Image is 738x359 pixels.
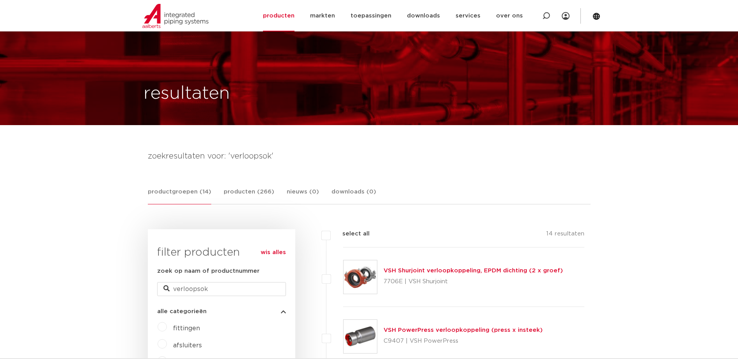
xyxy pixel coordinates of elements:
[384,327,543,333] a: VSH PowerPress verloopkoppeling (press x insteek)
[331,229,370,239] label: select all
[144,81,230,106] h1: resultaten
[157,308,286,314] button: alle categorieën
[157,308,207,314] span: alle categorieën
[157,245,286,260] h3: filter producten
[331,187,376,204] a: downloads (0)
[148,187,211,204] a: productgroepen (14)
[148,150,591,162] h4: zoekresultaten voor: 'verloopsok'
[344,260,377,294] img: Thumbnail for VSH Shurjoint verloopkoppeling, EPDM dichting (2 x groef)
[384,268,563,274] a: VSH Shurjoint verloopkoppeling, EPDM dichting (2 x groef)
[344,320,377,353] img: Thumbnail for VSH PowerPress verloopkoppeling (press x insteek)
[384,335,543,347] p: C9407 | VSH PowerPress
[157,282,286,296] input: zoeken
[261,248,286,257] a: wis alles
[384,275,563,288] p: 7706E | VSH Shurjoint
[546,229,584,241] p: 14 resultaten
[287,187,319,204] a: nieuws (0)
[157,267,259,276] label: zoek op naam of productnummer
[173,342,202,349] a: afsluiters
[173,325,200,331] a: fittingen
[224,187,274,204] a: producten (266)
